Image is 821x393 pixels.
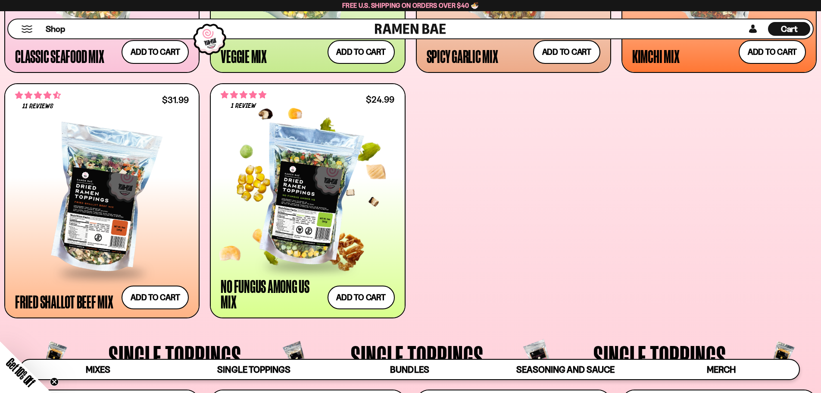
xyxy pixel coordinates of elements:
span: Merch [707,364,736,375]
span: Seasoning and Sauce [516,364,614,375]
a: Seasoning and Sauce [487,360,643,379]
span: Single Toppings [351,341,484,373]
div: Classic Seafood Mix [15,48,104,64]
a: Merch [643,360,799,379]
button: Add to cart [122,40,189,64]
span: 1 review [231,103,256,110]
div: No Fungus Among Us Mix [221,278,323,309]
a: 5.00 stars 1 review $24.99 No Fungus Among Us Mix Add to cart [210,83,405,319]
div: $24.99 [366,95,394,104]
button: Add to cart [122,286,189,309]
span: Single Toppings [217,364,290,375]
a: Shop [46,22,65,36]
div: Fried Shallot Beef Mix [15,294,113,309]
span: Get 10% Off [4,355,37,389]
div: Spicy Garlic Mix [427,48,498,64]
span: 5.00 stars [221,89,266,101]
span: Shop [46,23,65,35]
button: Add to cart [533,40,600,64]
span: 11 reviews [22,103,53,110]
a: Single Toppings [176,360,331,379]
span: Cart [781,24,798,34]
a: 4.64 stars 11 reviews $31.99 Fried Shallot Beef Mix Add to cart [4,83,200,319]
div: Kimchi Mix [632,48,680,64]
button: Mobile Menu Trigger [21,25,33,33]
div: Cart [768,19,810,38]
span: Single Toppings [109,341,241,373]
span: Single Toppings [593,341,726,373]
span: 4.64 stars [15,90,61,101]
span: Bundles [390,364,429,375]
div: Veggie Mix [221,48,267,64]
button: Add to cart [739,40,806,64]
button: Close teaser [50,377,59,386]
a: Bundles [332,360,487,379]
div: $31.99 [162,96,189,104]
button: Add to cart [328,286,395,309]
span: Mixes [86,364,110,375]
span: Free U.S. Shipping on Orders over $40 🍜 [342,1,479,9]
a: Mixes [20,360,176,379]
button: Add to cart [328,40,395,64]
